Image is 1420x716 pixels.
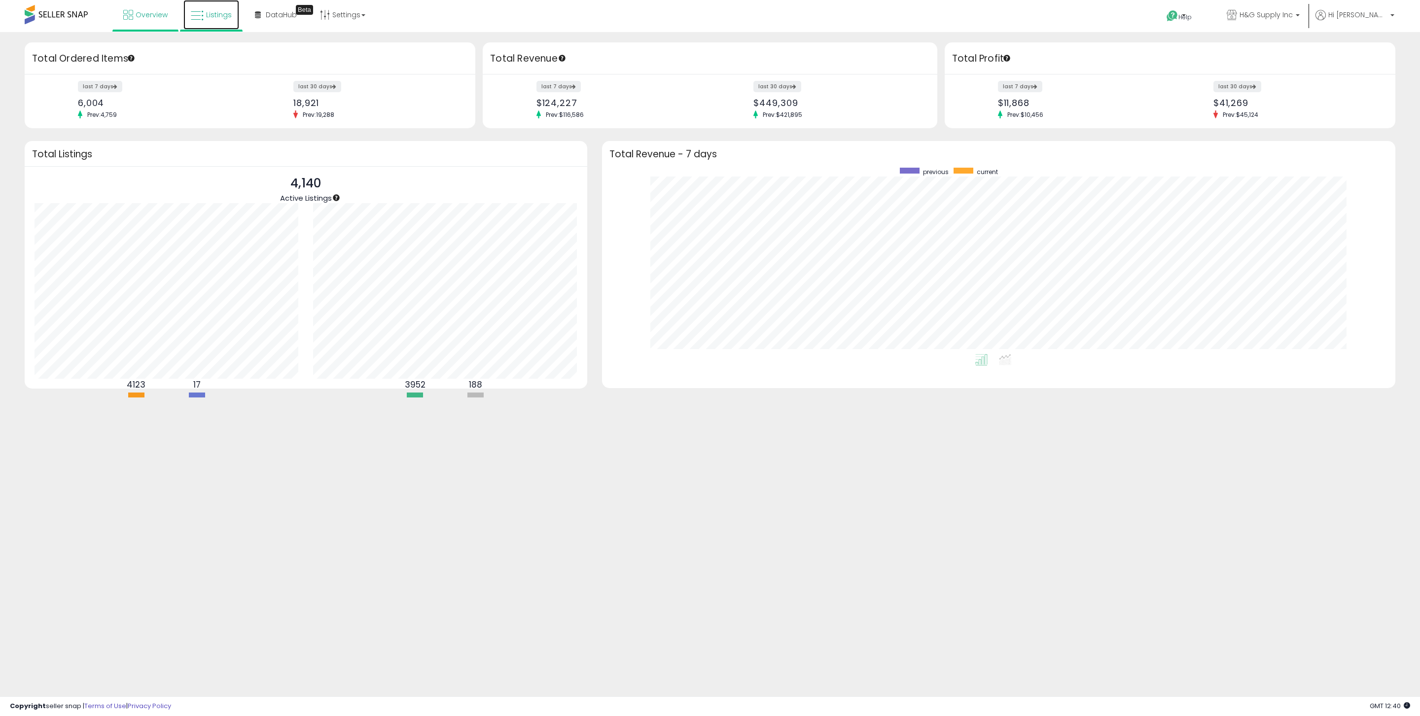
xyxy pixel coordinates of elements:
[296,5,313,15] div: Tooltip anchor
[541,110,589,119] span: Prev: $116,586
[332,193,341,202] div: Tooltip anchor
[1213,98,1378,108] div: $41,269
[136,10,168,20] span: Overview
[1240,10,1293,20] span: H&G Supply Inc
[1315,10,1394,32] a: Hi [PERSON_NAME]
[78,98,243,108] div: 6,004
[1218,110,1263,119] span: Prev: $45,124
[558,54,567,63] div: Tooltip anchor
[977,168,998,176] span: current
[469,379,482,391] b: 188
[1328,10,1387,20] span: Hi [PERSON_NAME]
[490,52,930,66] h3: Total Revenue
[280,174,332,193] p: 4,140
[1213,81,1261,92] label: last 30 days
[386,400,445,409] div: Repriced
[206,10,232,20] span: Listings
[536,81,581,92] label: last 7 days
[998,98,1163,108] div: $11,868
[923,168,949,176] span: previous
[293,81,341,92] label: last 30 days
[405,379,426,391] b: 3952
[1002,54,1011,63] div: Tooltip anchor
[32,150,580,158] h3: Total Listings
[952,52,1388,66] h3: Total Profit
[280,193,332,203] span: Active Listings
[266,10,297,20] span: DataHub
[82,110,122,119] span: Prev: 4,759
[293,98,458,108] div: 18,921
[609,150,1388,158] h3: Total Revenue - 7 days
[758,110,807,119] span: Prev: $421,895
[127,54,136,63] div: Tooltip anchor
[1178,13,1192,21] span: Help
[127,379,145,391] b: 4123
[193,379,201,391] b: 17
[78,81,122,92] label: last 7 days
[446,400,505,409] div: Not Repriced
[167,400,226,409] div: FBM
[298,110,339,119] span: Prev: 19,288
[32,52,468,66] h3: Total Ordered Items
[753,98,920,108] div: $449,309
[1159,2,1211,32] a: Help
[106,400,166,409] div: FBA
[536,98,703,108] div: $124,227
[753,81,801,92] label: last 30 days
[1002,110,1048,119] span: Prev: $10,456
[998,81,1042,92] label: last 7 days
[1166,10,1178,22] i: Get Help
